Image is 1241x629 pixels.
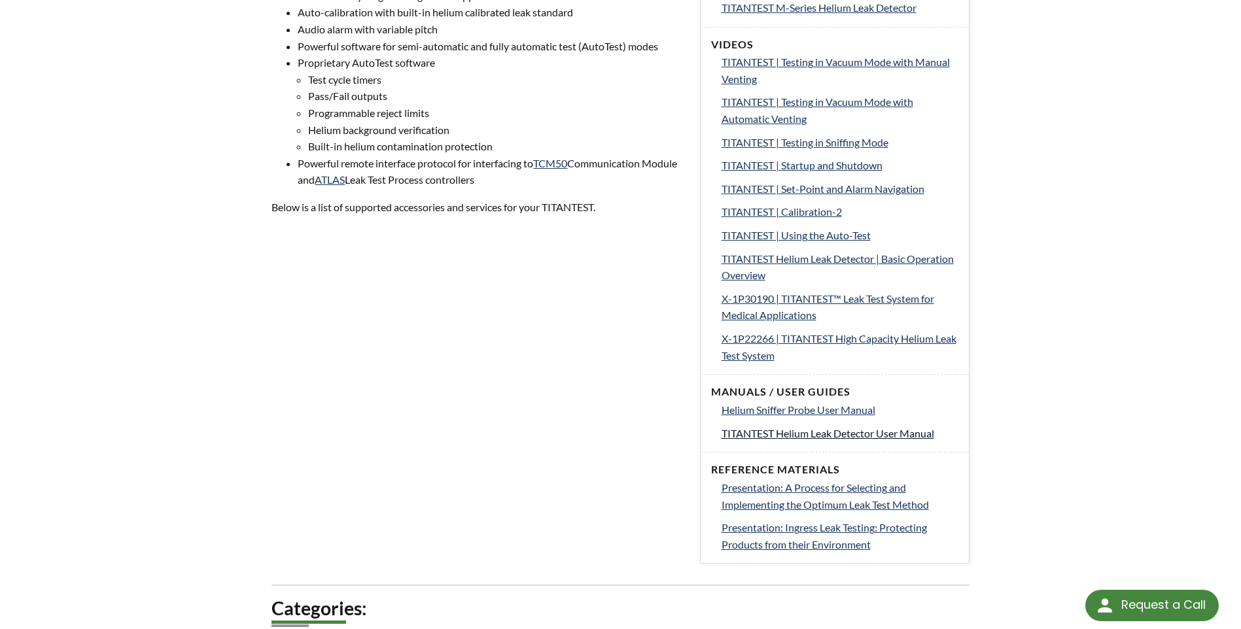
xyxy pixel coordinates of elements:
[298,21,684,38] li: Audio alarm with variable pitch
[711,38,958,52] h4: Videos
[722,54,958,87] a: TITANTEST | Testing in Vacuum Mode with Manual Venting
[722,290,958,324] a: X-1P30190 | TITANTEST™ Leak Test System for Medical Applications
[722,227,958,244] a: TITANTEST | Using the Auto-Test
[722,425,958,442] a: TITANTEST Helium Leak Detector User Manual
[308,138,684,155] li: Built-in helium contamination protection
[308,71,684,88] li: Test cycle timers
[1085,590,1219,621] div: Request a Call
[722,229,871,241] span: TITANTEST | Using the Auto-Test
[1094,595,1115,616] img: round button
[722,1,917,14] span: TITANTEST M-Series Helium Leak Detector
[722,521,927,551] span: Presentation: Ingress Leak Testing: Protecting Products from their Environment
[722,252,954,282] span: TITANTEST Helium Leak Detector | Basic Operation Overview
[722,93,958,127] a: TITANTEST | Testing in Vacuum Mode with Automatic Venting
[1121,590,1206,620] div: Request a Call
[722,403,875,416] span: Helium Sniffer Probe User Manual
[722,401,958,418] a: Helium Sniffer Probe User Manual
[722,134,958,151] a: TITANTEST | Testing in Sniffing Mode
[722,205,842,218] span: TITANTEST | Calibration-2
[533,157,567,169] a: TCM50
[722,95,913,125] span: TITANTEST | Testing in Vacuum Mode with Automatic Venting
[298,54,684,155] li: Proprietary AutoTest software
[271,199,684,216] p: Below is a list of supported accessories and services for your TITANTEST.
[298,38,684,55] li: Powerful software for semi-automatic and fully automatic test (AutoTest) modes
[722,519,958,552] a: Presentation: Ingress Leak Testing: Protecting Products from their Environment
[722,203,958,220] a: TITANTEST | Calibration-2
[722,292,934,322] span: X-1P30190 | TITANTEST™ Leak Test System for Medical Applications
[722,56,950,85] span: TITANTEST | Testing in Vacuum Mode with Manual Venting
[722,182,924,195] span: TITANTEST | Set-Point and Alarm Navigation
[711,385,958,399] h4: Manuals / User Guides
[308,105,684,122] li: Programmable reject limits
[722,479,958,513] a: Presentation: A Process for Selecting and Implementing the Optimum Leak Test Method
[271,596,969,620] h2: Categories:
[722,159,883,171] span: TITANTEST | Startup and Shutdown
[722,180,958,197] a: TITANTEST | Set-Point and Alarm Navigation
[722,330,958,364] a: X-1P22266 | TITANTEST High Capacity Helium Leak Test System
[722,157,958,174] a: TITANTEST | Startup and Shutdown
[315,173,345,186] a: ATLAS
[308,122,684,139] li: Helium background verification
[722,332,956,362] span: X-1P22266 | TITANTEST High Capacity Helium Leak Test System
[722,136,888,148] span: TITANTEST | Testing in Sniffing Mode
[298,155,684,188] li: Powerful remote interface protocol for interfacing to Communication Module and Leak Test Process ...
[298,4,684,21] li: Auto-calibration with built-in helium calibrated leak standard
[711,463,958,477] h4: Reference Materials
[722,427,934,439] span: TITANTEST Helium Leak Detector User Manual
[722,481,929,511] span: Presentation: A Process for Selecting and Implementing the Optimum Leak Test Method
[308,88,684,105] li: Pass/Fail outputs
[722,250,958,284] a: TITANTEST Helium Leak Detector | Basic Operation Overview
